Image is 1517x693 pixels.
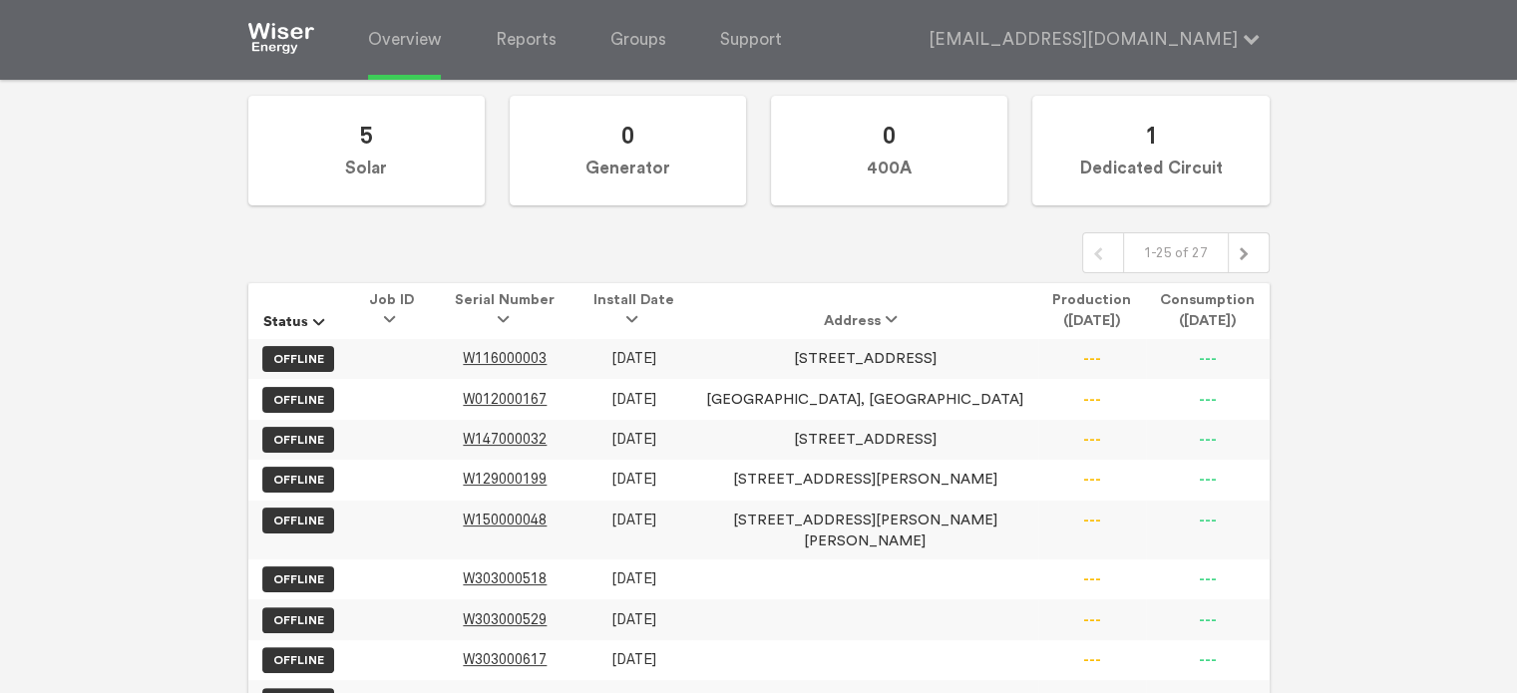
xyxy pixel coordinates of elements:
[248,283,349,339] th: Status
[463,471,547,488] span: W129000199
[463,351,547,366] a: W116000003
[692,501,1038,559] td: [STREET_ADDRESS][PERSON_NAME][PERSON_NAME]
[463,392,547,407] a: W012000167
[262,427,334,453] label: OFFLINE
[1146,420,1270,460] td: ---
[611,512,656,528] span: [DATE]
[1146,460,1270,500] td: ---
[463,570,547,587] span: W303000518
[1032,96,1269,206] label: Dedicated Circuit
[771,96,1007,206] label: 400A
[463,512,547,528] span: W150000048
[463,472,547,487] a: W129000199
[1038,599,1146,639] td: ---
[611,570,656,587] span: [DATE]
[510,96,746,206] label: Generator
[463,651,547,668] span: W303000617
[463,432,547,447] a: W147000032
[435,283,576,339] th: Serial Number
[1144,121,1157,150] span: 1
[611,651,656,668] span: [DATE]
[360,121,373,150] span: 5
[692,420,1038,460] td: [STREET_ADDRESS]
[611,350,656,367] span: [DATE]
[575,283,691,339] th: Install Date
[262,387,334,413] label: OFFLINE
[692,283,1038,339] th: Address
[1038,640,1146,680] td: ---
[1123,233,1229,271] div: 1-25 of 27
[611,391,656,408] span: [DATE]
[611,431,656,448] span: [DATE]
[1146,640,1270,680] td: ---
[1146,379,1270,419] td: ---
[621,121,634,150] span: 0
[611,471,656,488] span: [DATE]
[463,652,547,667] a: W303000617
[692,379,1038,419] td: [GEOGRAPHIC_DATA], [GEOGRAPHIC_DATA]
[883,121,896,150] span: 0
[262,467,334,493] label: OFFLINE
[463,513,547,527] a: W150000048
[248,23,314,54] img: Sense Logo
[262,607,334,633] label: OFFLINE
[349,283,435,339] th: Job ID
[1146,339,1270,379] td: ---
[611,611,656,628] span: [DATE]
[692,339,1038,379] td: [STREET_ADDRESS]
[248,96,485,206] label: Solar
[1038,559,1146,599] td: ---
[463,611,547,628] span: W303000529
[262,647,334,673] label: OFFLINE
[463,431,547,448] span: W147000032
[1038,460,1146,500] td: ---
[1038,339,1146,379] td: ---
[1146,283,1270,339] th: Consumption ([DATE])
[1146,501,1270,559] td: ---
[262,566,334,592] label: OFFLINE
[463,350,547,367] span: W116000003
[1038,379,1146,419] td: ---
[692,460,1038,500] td: [STREET_ADDRESS][PERSON_NAME]
[1146,599,1270,639] td: ---
[463,612,547,627] a: W303000529
[463,571,547,586] a: W303000518
[1038,420,1146,460] td: ---
[1038,283,1146,339] th: Production ([DATE])
[262,346,334,372] label: OFFLINE
[262,508,334,533] label: OFFLINE
[1146,559,1270,599] td: ---
[1038,501,1146,559] td: ---
[463,391,547,408] span: W012000167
